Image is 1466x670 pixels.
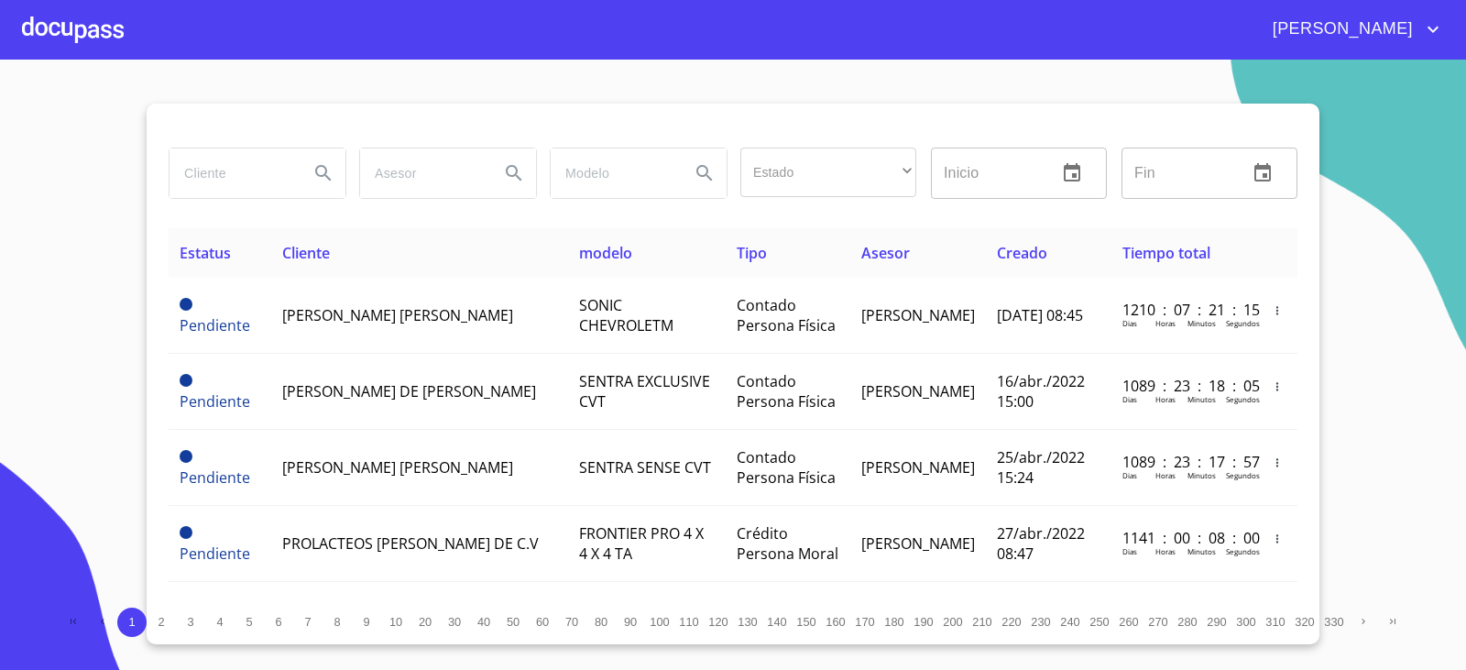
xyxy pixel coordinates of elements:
[498,608,528,637] button: 50
[469,608,498,637] button: 40
[1187,546,1216,556] p: Minutos
[762,608,792,637] button: 140
[1187,470,1216,480] p: Minutos
[180,243,231,263] span: Estatus
[1031,615,1050,629] span: 230
[738,615,757,629] span: 130
[1085,608,1114,637] button: 250
[1295,615,1314,629] span: 320
[323,608,352,637] button: 8
[1122,546,1137,556] p: Dias
[275,615,281,629] span: 6
[1173,608,1202,637] button: 280
[826,615,845,629] span: 160
[997,305,1083,325] span: [DATE] 08:45
[389,615,402,629] span: 10
[1324,615,1343,629] span: 330
[1122,528,1246,548] p: 1141 : 00 : 08 : 00
[943,615,962,629] span: 200
[180,467,250,488] span: Pendiente
[352,608,381,637] button: 9
[293,608,323,637] button: 7
[997,523,1085,564] span: 27/abr./2022 08:47
[855,615,874,629] span: 170
[440,608,469,637] button: 30
[117,608,147,637] button: 1
[909,608,938,637] button: 190
[624,615,637,629] span: 90
[1060,615,1079,629] span: 240
[557,608,586,637] button: 70
[1155,394,1176,404] p: Horas
[334,615,340,629] span: 8
[180,450,192,463] span: Pendiente
[880,608,909,637] button: 180
[914,615,933,629] span: 190
[282,457,513,478] span: [PERSON_NAME] [PERSON_NAME]
[1226,394,1260,404] p: Segundos
[264,608,293,637] button: 6
[737,295,836,335] span: Contado Persona Física
[595,615,607,629] span: 80
[176,608,205,637] button: 3
[1122,394,1137,404] p: Dias
[737,243,767,263] span: Tipo
[180,374,192,387] span: Pendiente
[968,608,997,637] button: 210
[733,608,762,637] button: 130
[997,447,1085,488] span: 25/abr./2022 15:24
[767,615,786,629] span: 140
[565,615,578,629] span: 70
[650,615,669,629] span: 100
[301,151,345,195] button: Search
[997,371,1085,412] span: 16/abr./2022 15:00
[645,608,674,637] button: 100
[216,615,223,629] span: 4
[170,148,294,198] input: search
[997,608,1026,637] button: 220
[1226,546,1260,556] p: Segundos
[708,615,728,629] span: 120
[1122,376,1246,396] p: 1089 : 23 : 18 : 05
[821,608,850,637] button: 160
[235,608,264,637] button: 5
[1026,608,1056,637] button: 230
[282,533,539,554] span: PROLACTEOS [PERSON_NAME] DE C.V
[579,457,711,478] span: SENTRA SENSE CVT
[737,523,838,564] span: Crédito Persona Moral
[1226,318,1260,328] p: Segundos
[180,315,250,335] span: Pendiente
[1259,15,1422,44] span: [PERSON_NAME]
[180,391,250,412] span: Pendiente
[1177,615,1197,629] span: 280
[861,457,975,478] span: [PERSON_NAME]
[1187,318,1216,328] p: Minutos
[282,381,536,401] span: [PERSON_NAME] DE [PERSON_NAME]
[1236,615,1255,629] span: 300
[1265,615,1285,629] span: 310
[282,243,330,263] span: Cliente
[1122,318,1137,328] p: Dias
[360,148,485,198] input: search
[180,544,250,564] span: Pendiente
[1148,615,1167,629] span: 270
[674,608,704,637] button: 110
[1226,470,1260,480] p: Segundos
[282,305,513,325] span: [PERSON_NAME] [PERSON_NAME]
[1155,318,1176,328] p: Horas
[997,243,1047,263] span: Creado
[1187,394,1216,404] p: Minutos
[861,381,975,401] span: [PERSON_NAME]
[363,615,369,629] span: 9
[551,148,675,198] input: search
[861,243,910,263] span: Asesor
[1261,608,1290,637] button: 310
[861,305,975,325] span: [PERSON_NAME]
[579,243,632,263] span: modelo
[579,295,673,335] span: SONIC CHEVROLETM
[737,371,836,412] span: Contado Persona Física
[1143,608,1173,637] button: 270
[586,608,616,637] button: 80
[1119,615,1138,629] span: 260
[1114,608,1143,637] button: 260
